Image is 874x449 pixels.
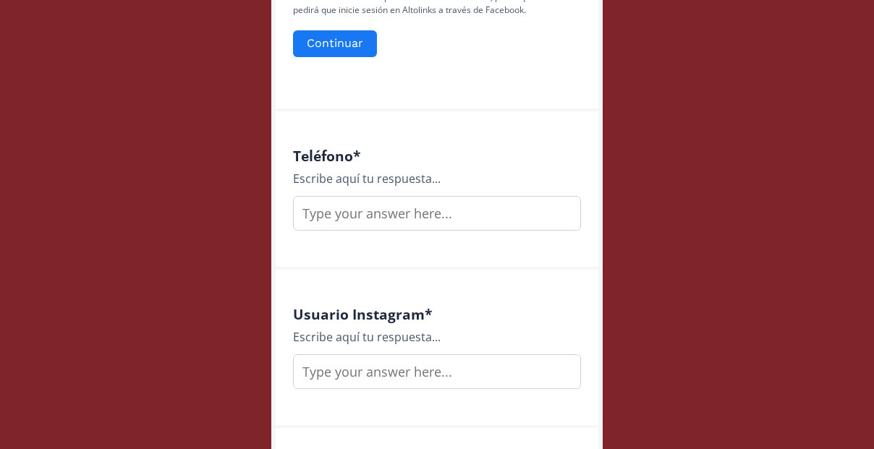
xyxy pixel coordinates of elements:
[293,170,581,187] div: Escribe aquí tu respuesta...
[293,328,581,346] div: Escribe aquí tu respuesta...
[293,196,581,231] input: Type your answer here...
[293,147,581,164] h4: Teléfono *
[293,306,581,322] h4: Usuario Instagram *
[293,354,581,389] input: Type your answer here...
[293,30,377,57] button: Continuar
